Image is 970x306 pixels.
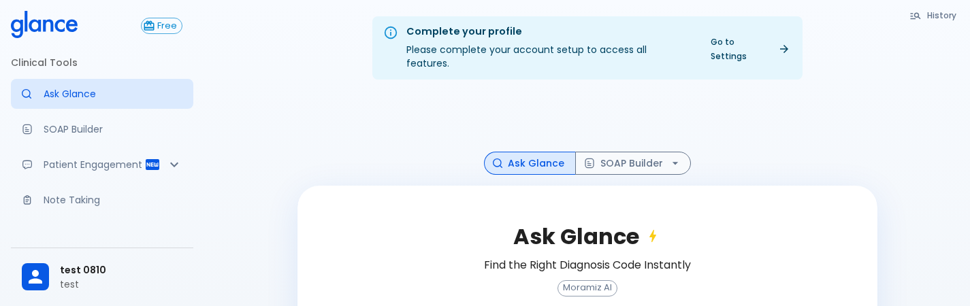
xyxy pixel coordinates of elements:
li: Clinical Tools [11,46,193,79]
a: Go to Settings [702,32,797,66]
button: Free [141,18,182,34]
div: Patient Reports & Referrals [11,150,193,180]
span: Free [152,21,182,31]
a: Docugen: Compose a clinical documentation in seconds [11,114,193,144]
p: test [60,277,182,291]
a: Moramiz: Find ICD10AM codes instantly [11,79,193,109]
div: Please complete your account setup to access all features. [406,20,692,75]
h2: Ask Glance [513,224,661,250]
button: SOAP Builder [575,152,691,175]
a: Click to view or change your subscription [141,18,193,34]
button: Ask Glance [484,152,576,175]
div: test 0810test [11,254,193,301]
button: History [903,5,965,25]
p: Note Taking [44,193,182,207]
a: Advanced note-taking [11,185,193,215]
div: Complete your profile [406,24,692,39]
p: SOAP Builder [44,122,182,136]
p: Ask Glance [44,87,182,101]
span: Moramiz AI [558,283,617,293]
h6: Find the Right Diagnosis Code Instantly [484,256,691,275]
span: test 0810 [60,263,182,277]
p: Patient Engagement [44,158,144,171]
